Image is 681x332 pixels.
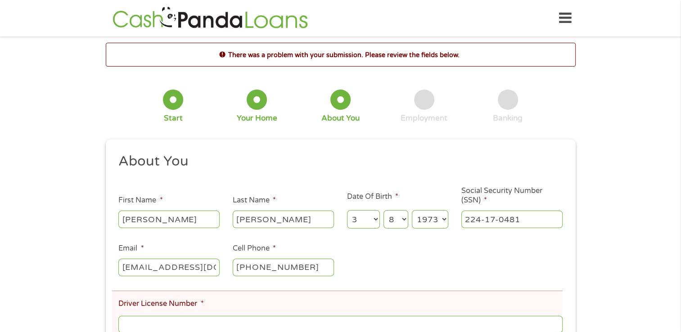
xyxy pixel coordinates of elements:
[233,196,276,205] label: Last Name
[118,259,220,276] input: john@gmail.com
[461,186,563,205] label: Social Security Number (SSN)
[237,113,277,123] div: Your Home
[110,5,311,31] img: GetLoanNow Logo
[106,50,575,60] h2: There was a problem with your submission. Please review the fields below.
[233,244,276,253] label: Cell Phone
[461,211,563,228] input: 078-05-1120
[118,196,162,205] label: First Name
[118,153,556,170] h2: About You
[118,244,144,253] label: Email
[164,113,183,123] div: Start
[401,113,447,123] div: Employment
[233,259,334,276] input: (541) 754-3010
[347,192,398,202] label: Date Of Birth
[321,113,360,123] div: About You
[493,113,523,123] div: Banking
[118,299,203,309] label: Driver License Number
[118,211,220,228] input: John
[233,211,334,228] input: Smith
